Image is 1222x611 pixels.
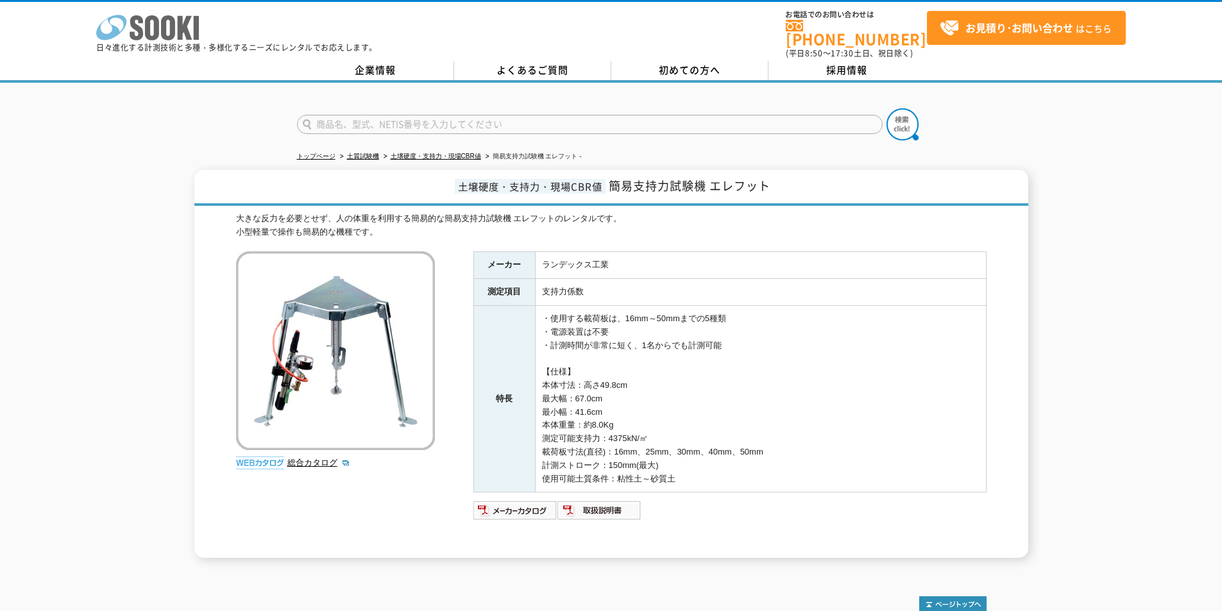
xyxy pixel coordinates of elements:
[473,279,535,306] th: 測定項目
[391,153,481,160] a: 土壌硬度・支持力・現場CBR値
[455,179,606,194] span: 土壌硬度・支持力・現場CBR値
[831,47,854,59] span: 17:30
[805,47,823,59] span: 8:50
[287,458,350,467] a: 総合カタログ
[557,500,641,521] img: 取扱説明書
[473,500,557,521] img: メーカーカタログ
[940,19,1112,38] span: はこちら
[236,456,284,469] img: webカタログ
[786,11,927,19] span: お電話でのお問い合わせは
[535,279,986,306] td: 支持力係数
[347,153,379,160] a: 土質試験機
[786,20,927,46] a: [PHONE_NUMBER]
[483,150,582,163] li: 簡易支持力試験機 エレフット -
[297,153,335,160] a: トップページ
[887,108,919,140] img: btn_search.png
[611,61,768,80] a: 初めての方へ
[557,509,641,519] a: 取扱説明書
[786,47,913,59] span: (平日 ～ 土日、祝日除く)
[236,212,987,239] div: 大きな反力を必要とせず、人の体重を利用する簡易的な簡易支持力試験機 エレフットのレンタルです。 小型軽量で操作も簡易的な機種です。
[768,61,926,80] a: 採用情報
[297,115,883,134] input: 商品名、型式、NETIS番号を入力してください
[609,177,770,194] span: 簡易支持力試験機 エレフット
[927,11,1126,45] a: お見積り･お問い合わせはこちら
[236,251,435,450] img: 簡易支持力試験機 エレフット -
[473,509,557,519] a: メーカーカタログ
[659,63,720,77] span: 初めての方へ
[96,44,377,51] p: 日々進化する計測技術と多種・多様化するニーズにレンタルでお応えします。
[454,61,611,80] a: よくあるご質問
[965,20,1073,35] strong: お見積り･お問い合わせ
[535,252,986,279] td: ランデックス工業
[473,306,535,492] th: 特長
[297,61,454,80] a: 企業情報
[473,252,535,279] th: メーカー
[535,306,986,492] td: ・使用する載荷板は、16mm～50mmまでの5種類 ・電源装置は不要 ・計測時間が非常に短く、1名からでも計測可能 【仕様】 本体寸法：高さ49.8cm 最大幅：67.0cm 最小幅：41.6c...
